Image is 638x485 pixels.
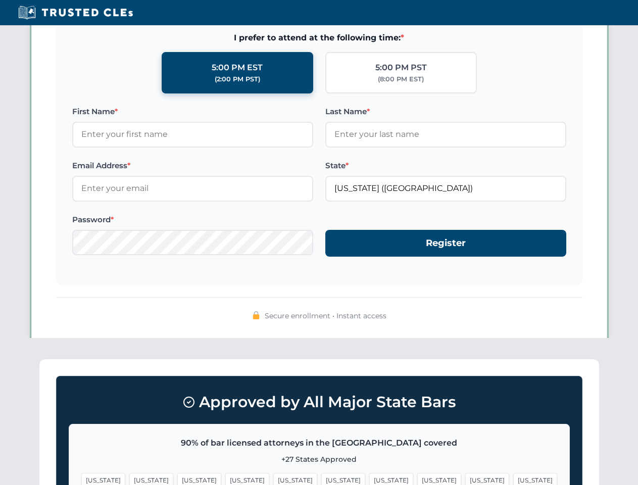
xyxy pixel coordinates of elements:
[212,61,263,74] div: 5:00 PM EST
[215,74,260,84] div: (2:00 PM PST)
[325,122,566,147] input: Enter your last name
[375,61,427,74] div: 5:00 PM PST
[72,31,566,44] span: I prefer to attend at the following time:
[15,5,136,20] img: Trusted CLEs
[325,106,566,118] label: Last Name
[72,106,313,118] label: First Name
[72,122,313,147] input: Enter your first name
[378,74,424,84] div: (8:00 PM EST)
[252,311,260,319] img: 🔒
[72,160,313,172] label: Email Address
[72,176,313,201] input: Enter your email
[69,389,570,416] h3: Approved by All Major State Bars
[72,214,313,226] label: Password
[325,160,566,172] label: State
[325,176,566,201] input: Florida (FL)
[325,230,566,257] button: Register
[81,454,557,465] p: +27 States Approved
[265,310,386,321] span: Secure enrollment • Instant access
[81,437,557,450] p: 90% of bar licensed attorneys in the [GEOGRAPHIC_DATA] covered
